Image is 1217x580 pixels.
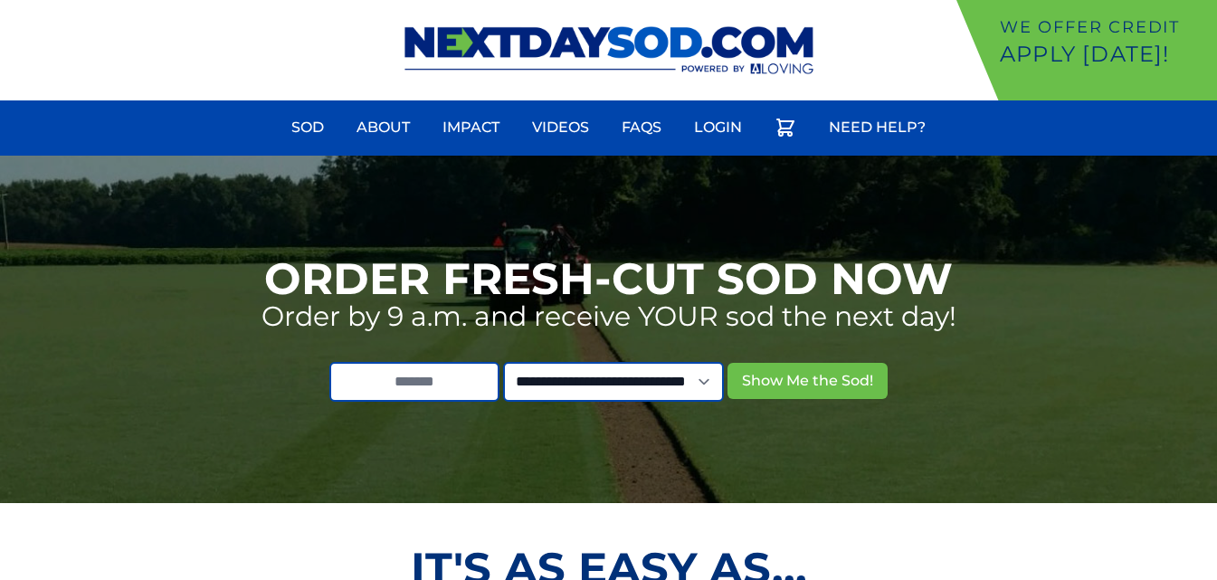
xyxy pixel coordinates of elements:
[727,363,888,399] button: Show Me the Sod!
[611,106,672,149] a: FAQs
[1000,40,1210,69] p: Apply [DATE]!
[432,106,510,149] a: Impact
[346,106,421,149] a: About
[818,106,937,149] a: Need Help?
[280,106,335,149] a: Sod
[261,300,956,333] p: Order by 9 a.m. and receive YOUR sod the next day!
[521,106,600,149] a: Videos
[1000,14,1210,40] p: We offer Credit
[683,106,753,149] a: Login
[264,257,953,300] h1: Order Fresh-Cut Sod Now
